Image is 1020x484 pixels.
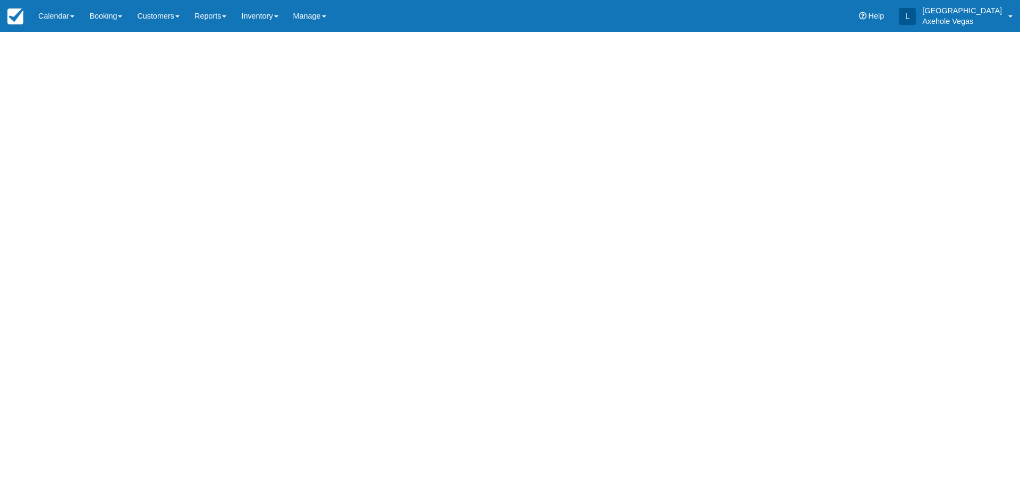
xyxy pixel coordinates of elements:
[899,8,916,25] div: L
[7,9,23,24] img: checkfront-main-nav-mini-logo.png
[869,12,885,20] span: Help
[922,16,1002,27] p: Axehole Vegas
[922,5,1002,16] p: [GEOGRAPHIC_DATA]
[859,12,866,20] i: Help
